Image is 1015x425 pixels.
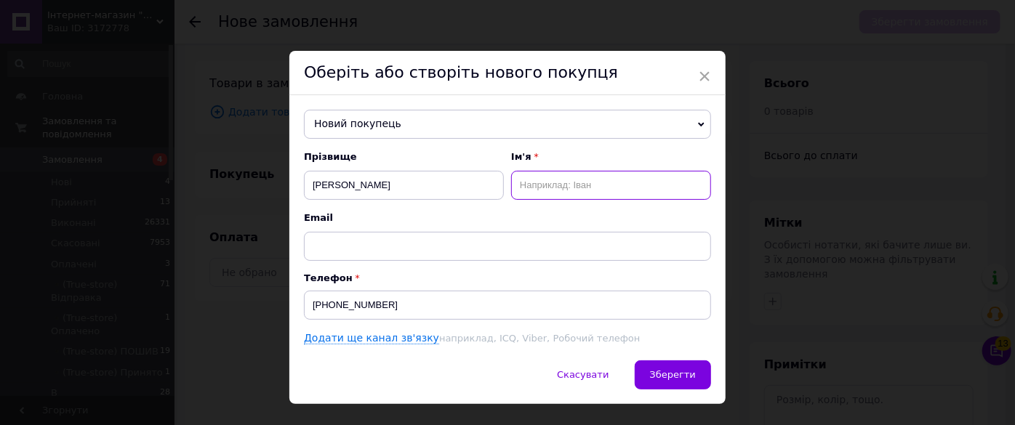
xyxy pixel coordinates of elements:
[304,110,711,139] span: Новий покупець
[304,291,711,320] input: +38 096 0000000
[289,51,726,95] div: Оберіть або створіть нового покупця
[698,64,711,89] span: ×
[635,360,711,389] button: Зберегти
[439,333,640,344] span: наприклад, ICQ, Viber, Робочий телефон
[304,272,711,283] p: Телефон
[304,332,439,344] a: Додати ще канал зв'язку
[304,150,504,163] span: Прізвище
[557,369,609,380] span: Скасувати
[650,369,696,380] span: Зберегти
[511,150,711,163] span: Ім'я
[304,171,504,200] input: Наприклад: Іванов
[542,360,624,389] button: Скасувати
[304,211,711,224] span: Email
[511,171,711,200] input: Наприклад: Іван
